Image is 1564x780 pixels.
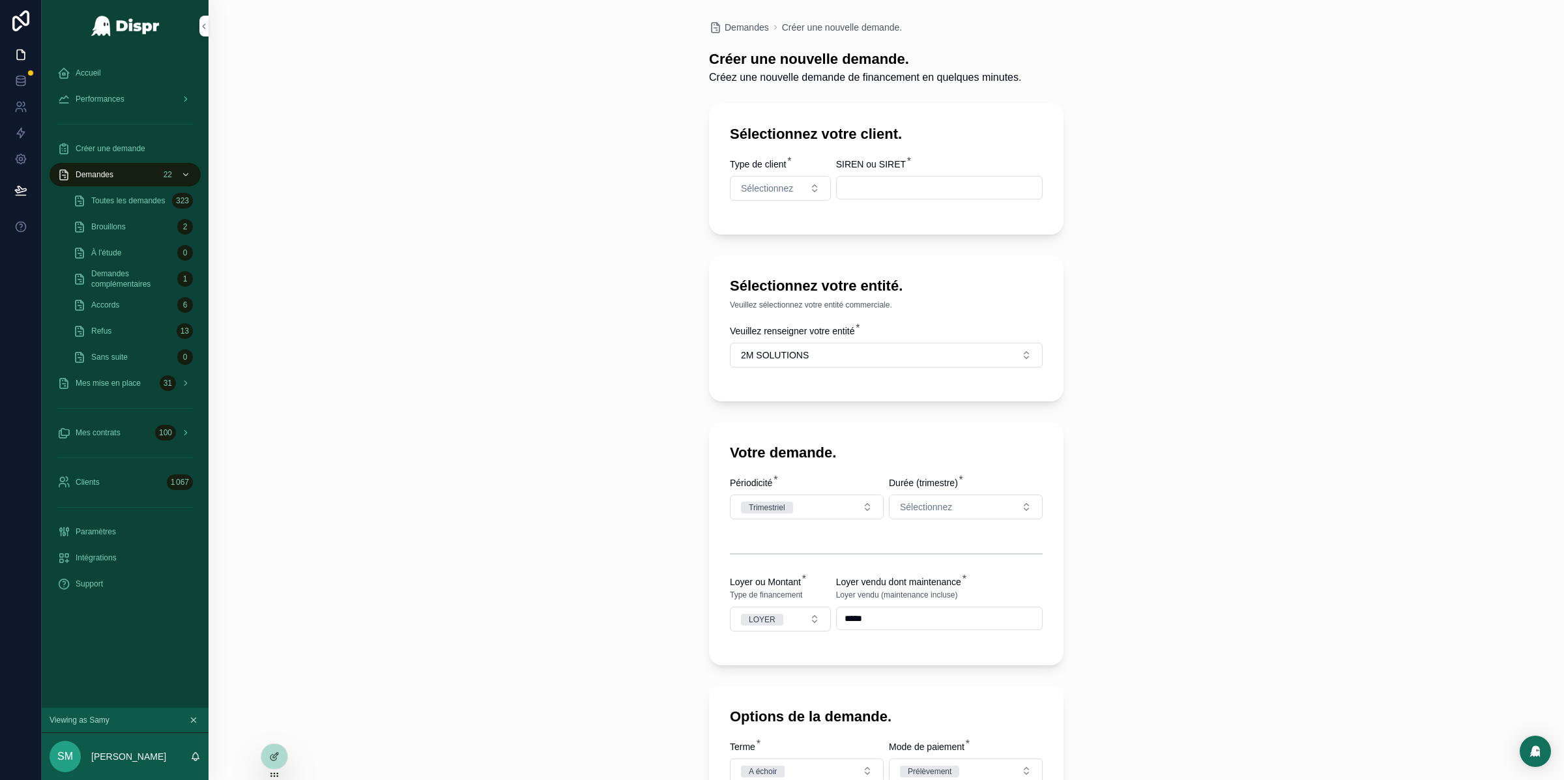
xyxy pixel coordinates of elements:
[749,766,777,777] div: A échoir
[167,474,193,490] div: 1 067
[65,241,201,265] a: À l'étude0
[160,375,176,391] div: 31
[730,707,891,727] h1: Options de la demande.
[91,352,128,362] span: Sans suite
[76,378,141,388] span: Mes mise en place
[57,749,73,764] span: SM
[836,577,961,587] span: Loyer vendu dont maintenance
[749,614,775,626] div: LOYER
[730,326,854,336] span: Veuillez renseigner votre entité
[76,427,121,438] span: Mes contrats
[730,159,786,169] span: Type de client
[889,478,958,488] span: Durée (trimestre)
[50,371,201,395] a: Mes mise en place31
[900,500,952,513] span: Sélectionnez
[50,87,201,111] a: Performances
[177,349,193,365] div: 0
[177,271,193,287] div: 1
[730,607,831,631] button: Select Button
[65,293,201,317] a: Accords6
[155,425,176,441] div: 100
[749,502,785,513] div: Trimestriel
[730,176,831,201] button: Select Button
[50,572,201,596] a: Support
[76,68,101,78] span: Accueil
[91,195,165,206] span: Toutes les demandes
[709,50,1021,70] h1: Créer une nouvelle demande.
[50,520,201,543] a: Paramètres
[177,245,193,261] div: 0
[741,182,793,195] span: Sélectionnez
[65,189,201,212] a: Toutes les demandes323
[836,590,958,600] span: Loyer vendu (maintenance incluse)
[730,577,801,587] span: Loyer ou Montant
[50,546,201,570] a: Intégrations
[50,421,201,444] a: Mes contrats100
[76,527,116,537] span: Paramètres
[65,215,201,238] a: Brouillons2
[50,163,201,186] a: Demandes22
[91,750,166,763] p: [PERSON_NAME]
[730,443,836,463] h1: Votre demande.
[908,766,951,777] div: Prélèvement
[730,124,902,145] h1: Sélectionnez votre client.
[76,143,145,154] span: Créer une demande
[730,276,903,296] h1: Sélectionnez votre entité.
[730,300,892,310] span: Veuillez sélectionnez votre entité commerciale.
[65,267,201,291] a: Demandes complémentaires1
[50,715,109,725] span: Viewing as Samy
[730,590,802,600] span: Type de financement
[177,297,193,313] div: 6
[177,323,193,339] div: 13
[76,477,100,487] span: Clients
[91,268,172,289] span: Demandes complémentaires
[782,21,902,34] a: Créer une nouvelle demande.
[65,319,201,343] a: Refus13
[730,742,755,752] span: Terme
[50,137,201,160] a: Créer une demande
[730,343,1043,368] button: Select Button
[160,167,176,182] div: 22
[76,553,117,563] span: Intégrations
[76,169,113,180] span: Demandes
[76,579,103,589] span: Support
[709,70,1021,85] span: Créez une nouvelle demande de financement en quelques minutes.
[177,219,193,235] div: 2
[725,21,769,34] span: Demandes
[1520,736,1551,767] div: Open Intercom Messenger
[889,495,1043,519] button: Select Button
[76,94,124,104] span: Performances
[889,742,964,752] span: Mode de paiement
[709,21,769,34] a: Demandes
[741,349,809,362] span: 2M SOLUTIONS
[50,61,201,85] a: Accueil
[91,16,160,36] img: App logo
[91,300,119,310] span: Accords
[65,345,201,369] a: Sans suite0
[50,470,201,494] a: Clients1 067
[730,478,772,488] span: Périodicité
[91,248,121,258] span: À l'étude
[730,495,884,519] button: Select Button
[91,326,111,336] span: Refus
[42,52,209,613] div: scrollable content
[172,193,193,209] div: 323
[836,159,906,169] span: SIREN ou SIRET
[91,222,126,232] span: Brouillons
